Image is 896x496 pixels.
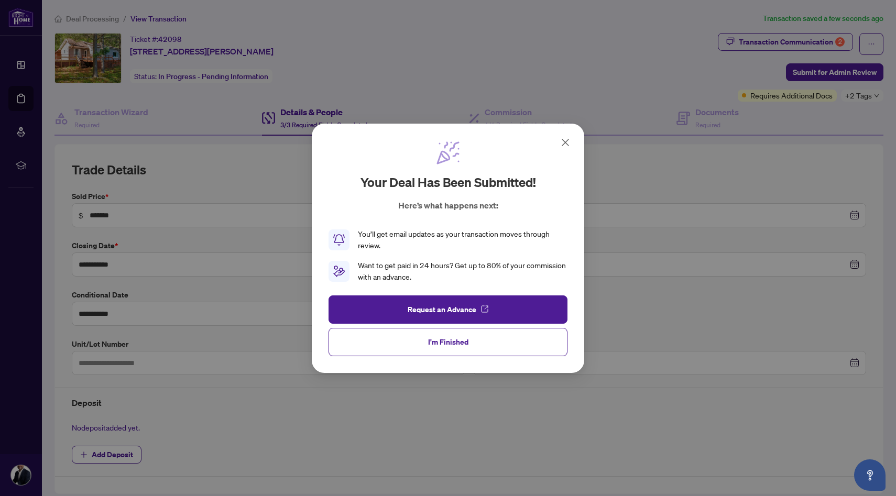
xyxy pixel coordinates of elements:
[329,327,567,356] button: I'm Finished
[358,228,567,251] div: You’ll get email updates as your transaction moves through review.
[360,174,536,191] h2: Your deal has been submitted!
[329,295,567,323] button: Request an Advance
[854,459,886,491] button: Open asap
[428,333,468,350] span: I'm Finished
[408,301,476,317] span: Request an Advance
[358,260,567,283] div: Want to get paid in 24 hours? Get up to 80% of your commission with an advance.
[398,199,498,212] p: Here’s what happens next:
